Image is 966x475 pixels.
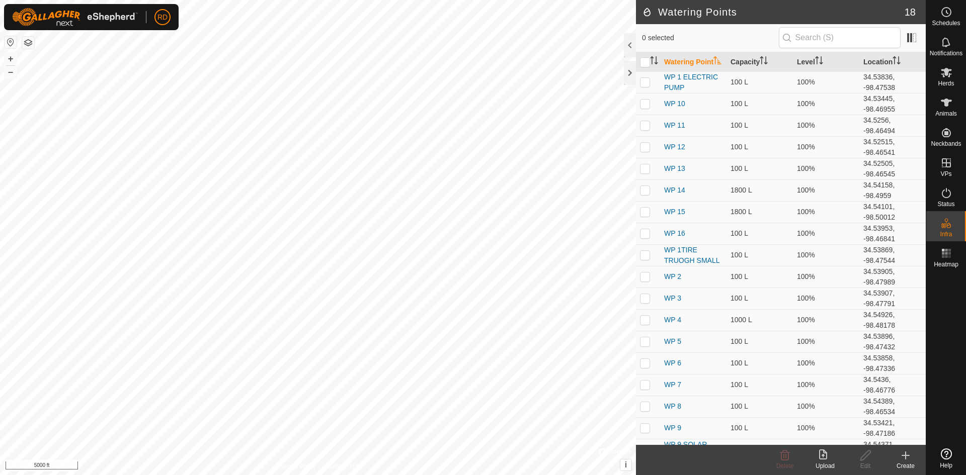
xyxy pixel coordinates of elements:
[620,459,631,470] button: i
[664,316,681,324] a: WP 4
[859,309,926,331] td: 34.54926, -98.48178
[797,336,855,347] div: 100%
[797,120,855,131] div: 100%
[797,423,855,433] div: 100%
[926,444,966,472] a: Help
[859,158,926,179] td: 34.52505, -98.46545
[797,315,855,325] div: 100%
[859,179,926,201] td: 34.54158, -98.4959
[664,424,681,432] a: WP 9
[727,201,793,223] td: 1800 L
[859,396,926,417] td: 34.54389, -98.46534
[727,288,793,309] td: 100 L
[5,53,17,65] button: +
[664,100,685,108] a: WP 10
[797,293,855,304] div: 100%
[859,52,926,72] th: Location
[664,440,707,459] a: WP 9 SOLAR PUMPING
[664,208,685,216] a: WP 15
[727,115,793,136] td: 100 L
[859,288,926,309] td: 34.53907, -98.47791
[859,136,926,158] td: 34.52515, -98.46541
[727,396,793,417] td: 100 L
[727,52,793,72] th: Capacity
[940,171,951,177] span: VPs
[815,58,823,66] p-sorticon: Activate to sort
[886,461,926,470] div: Create
[664,359,681,367] a: WP 6
[797,99,855,109] div: 100%
[727,417,793,439] td: 100 L
[664,272,681,280] a: WP 2
[797,185,855,196] div: 100%
[12,8,138,26] img: Gallagher Logo
[938,80,954,86] span: Herds
[642,33,779,43] span: 0 selected
[727,158,793,179] td: 100 L
[727,439,793,460] td: 100 L
[278,462,316,471] a: Privacy Policy
[793,52,859,72] th: Level
[845,461,886,470] div: Edit
[905,5,916,20] span: 18
[727,309,793,331] td: 1000 L
[797,444,855,455] div: 100%
[797,163,855,174] div: 100%
[727,136,793,158] td: 100 L
[805,461,845,470] div: Upload
[797,250,855,260] div: 100%
[660,52,727,72] th: Watering Point
[935,111,957,117] span: Animals
[5,66,17,78] button: –
[776,462,794,469] span: Delete
[859,201,926,223] td: 34.54101, -98.50012
[664,337,681,345] a: WP 5
[727,223,793,244] td: 100 L
[859,439,926,460] td: 34.54371, -98.46695
[650,58,658,66] p-sorticon: Activate to sort
[934,261,958,267] span: Heatmap
[797,271,855,282] div: 100%
[797,142,855,152] div: 100%
[940,231,952,237] span: Infra
[727,244,793,266] td: 100 L
[727,374,793,396] td: 100 L
[5,36,17,48] button: Reset Map
[727,71,793,93] td: 100 L
[797,401,855,412] div: 100%
[779,27,901,48] input: Search (S)
[328,462,358,471] a: Contact Us
[664,246,719,264] a: WP 1TIRE TRUOGH SMALL
[931,141,961,147] span: Neckbands
[727,179,793,201] td: 1800 L
[797,207,855,217] div: 100%
[664,381,681,389] a: WP 7
[859,93,926,115] td: 34.53445, -98.46955
[940,462,952,468] span: Help
[937,201,954,207] span: Status
[859,115,926,136] td: 34.5256, -98.46494
[930,50,962,56] span: Notifications
[727,93,793,115] td: 100 L
[797,379,855,390] div: 100%
[797,77,855,87] div: 100%
[797,358,855,368] div: 100%
[859,352,926,374] td: 34.53858, -98.47336
[859,417,926,439] td: 34.53421, -98.47186
[932,20,960,26] span: Schedules
[664,294,681,302] a: WP 3
[760,58,768,66] p-sorticon: Activate to sort
[664,143,685,151] a: WP 12
[727,331,793,352] td: 100 L
[797,228,855,239] div: 100%
[642,6,905,18] h2: Watering Points
[859,374,926,396] td: 34.5436, -98.46776
[859,266,926,288] td: 34.53905, -98.47989
[664,73,718,91] a: WP 1 ELECTRIC PUMP
[859,223,926,244] td: 34.53953, -98.46841
[893,58,901,66] p-sorticon: Activate to sort
[859,71,926,93] td: 34.53836, -98.47538
[713,58,721,66] p-sorticon: Activate to sort
[22,37,34,49] button: Map Layers
[664,186,685,194] a: WP 14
